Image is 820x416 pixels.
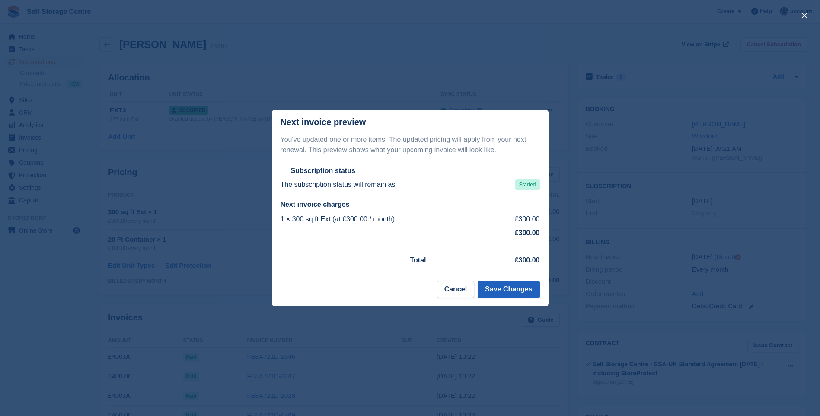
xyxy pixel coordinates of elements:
strong: £300.00 [515,256,540,264]
h2: Next invoice charges [281,200,540,209]
strong: Total [410,256,426,264]
p: You've updated one or more items. The updated pricing will apply from your next renewal. This pre... [281,134,540,155]
button: close [798,9,811,22]
p: Next invoice preview [281,117,366,127]
p: The subscription status will remain as [281,179,396,190]
h2: Subscription status [291,166,355,175]
td: 1 × 300 sq ft Ext (at £300.00 / month) [281,212,493,226]
button: Cancel [437,281,474,298]
td: £300.00 [493,212,540,226]
strong: £300.00 [515,229,540,237]
button: Save Changes [478,281,539,298]
span: Started [515,179,540,190]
